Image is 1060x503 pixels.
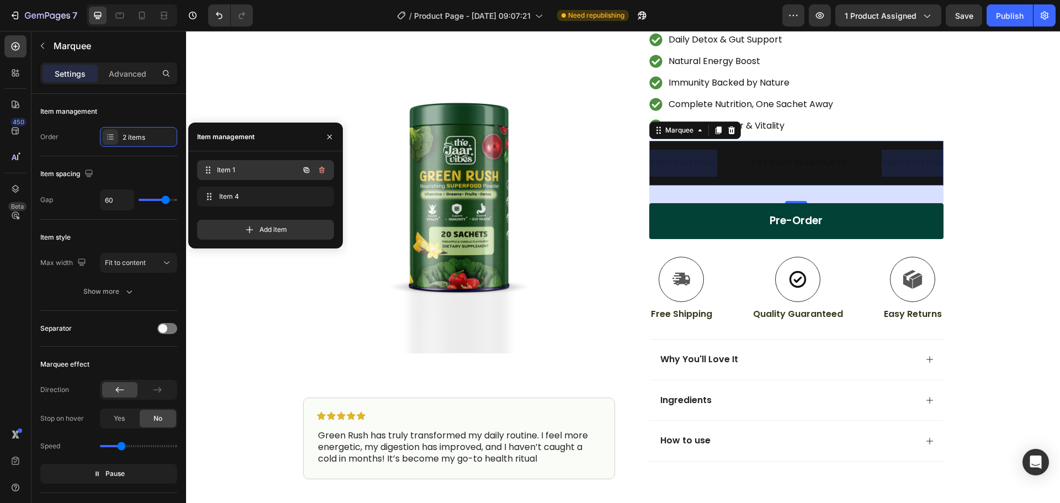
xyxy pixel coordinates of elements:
span: 1 product assigned [845,10,916,22]
p: Marquee [54,39,173,52]
button: Pre-Order [463,172,757,208]
span: Fit to content [105,258,146,267]
div: Undo/Redo [208,4,253,27]
span: Add item [259,225,287,235]
span: Item 1 [217,165,299,175]
div: 450 [10,118,26,126]
p: Ingredients [474,364,526,375]
div: Publish [996,10,1024,22]
p: Glowing Skin, Hair & Vitality [483,88,647,102]
button: Save [946,4,982,27]
div: LIFE TIME WARRANTY [553,123,651,141]
button: Show more [40,282,177,301]
p: Quality Guaranteed [567,278,657,289]
button: 7 [4,4,82,27]
p: 7 [72,9,77,22]
div: Item management [40,107,97,117]
p: Why You'll Love It [474,323,552,335]
span: Pause [105,468,125,479]
div: Item style [40,232,71,242]
span: Save [955,11,973,20]
div: Marquee [477,94,510,104]
iframe: Design area [186,31,1060,503]
div: Item spacing [40,167,96,182]
p: How to use [474,404,524,416]
span: Need republishing [568,10,624,20]
div: Gap [40,195,53,205]
div: Marquee effect [40,359,89,369]
button: Fit to content [100,253,177,273]
button: Pause [40,464,177,484]
p: Settings [55,68,86,80]
div: Speed [40,441,60,451]
span: No [153,414,162,423]
span: Item 4 [219,192,308,202]
input: Auto [100,190,134,210]
div: 2 items [123,133,174,142]
p: Easy Returns [698,278,756,289]
div: Separator [40,324,72,333]
div: Open Intercom Messenger [1022,449,1049,475]
p: Advanced [109,68,146,80]
div: Pre-Order [584,183,637,197]
button: 1 product assigned [835,4,941,27]
span: Product Page - [DATE] 09:07:21 [414,10,531,22]
div: Direction [40,385,69,395]
div: Beta [8,202,26,211]
p: Free Shipping [465,278,526,289]
p: Complete Nutrition, One Sachet Away [483,67,647,80]
div: Show more [83,286,135,297]
span: / [409,10,412,22]
div: Stop on hover [40,414,84,423]
div: Item management [197,132,255,142]
button: Publish [987,4,1033,27]
p: Immunity Backed by Nature [483,45,647,59]
div: Order [40,132,59,142]
span: Yes [114,414,125,423]
div: Max width [40,256,88,271]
